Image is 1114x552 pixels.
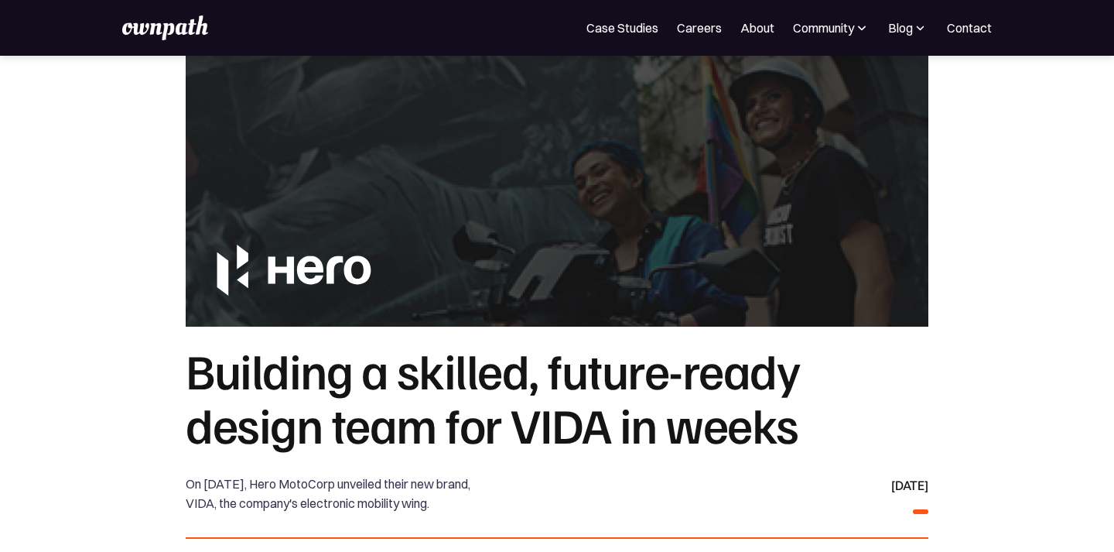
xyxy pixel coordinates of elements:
a: Careers [677,19,722,37]
div: On [DATE], Hero MotoCorp unveiled their new brand, VIDA, the company's electronic mobility wing. [186,475,478,514]
a: About [740,19,774,37]
div: Blog [888,19,928,37]
a: Case Studies [586,19,658,37]
div: Blog [888,19,913,37]
div: Community [793,19,870,37]
a: Contact [947,19,992,37]
div: [DATE] [891,475,928,496]
h1: Building a skilled, future-ready design team for VIDA in weeks [186,342,928,451]
div: Community [793,19,854,37]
